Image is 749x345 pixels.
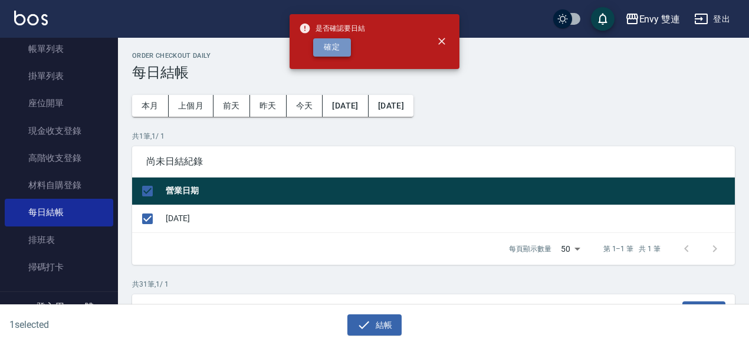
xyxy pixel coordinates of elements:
button: 登出 [689,8,735,30]
button: 確定 [313,38,351,57]
button: [DATE] [323,95,368,117]
p: 每頁顯示數量 [509,244,551,254]
span: 尚未日結紀錄 [146,156,721,167]
p: 共 31 筆, 1 / 1 [132,279,735,290]
button: 前天 [213,95,250,117]
a: 材料自購登錄 [5,172,113,199]
span: 是否確認要日結 [299,22,365,34]
a: 座位開單 [5,90,113,117]
a: 高階收支登錄 [5,144,113,172]
img: Logo [14,11,48,25]
a: 掃碼打卡 [5,254,113,281]
button: 本月 [132,95,169,117]
h3: 每日結帳 [132,64,735,81]
p: 共 1 筆, 1 / 1 [132,131,735,142]
th: 營業日期 [163,178,735,205]
button: 上個月 [169,95,213,117]
a: 掛單列表 [5,63,113,90]
a: 帳單列表 [5,35,113,63]
button: Envy 雙連 [620,7,685,31]
button: 今天 [287,95,323,117]
button: close [429,28,455,54]
a: 排班表 [5,226,113,254]
h6: 1 selected [9,317,185,332]
button: [DATE] [369,95,413,117]
h2: Order checkout daily [132,52,735,60]
button: 報表匯出 [682,301,726,320]
button: 昨天 [250,95,287,117]
button: save [591,7,615,31]
div: Envy 雙連 [639,12,681,27]
td: [DATE] [163,205,735,232]
h5: 登入用envy雙連 [36,301,96,325]
p: 第 1–1 筆 共 1 筆 [603,244,661,254]
button: 結帳 [347,314,402,336]
div: 50 [556,233,584,265]
button: 預約管理 [5,285,113,316]
a: 每日結帳 [5,199,113,226]
a: 現金收支登錄 [5,117,113,144]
